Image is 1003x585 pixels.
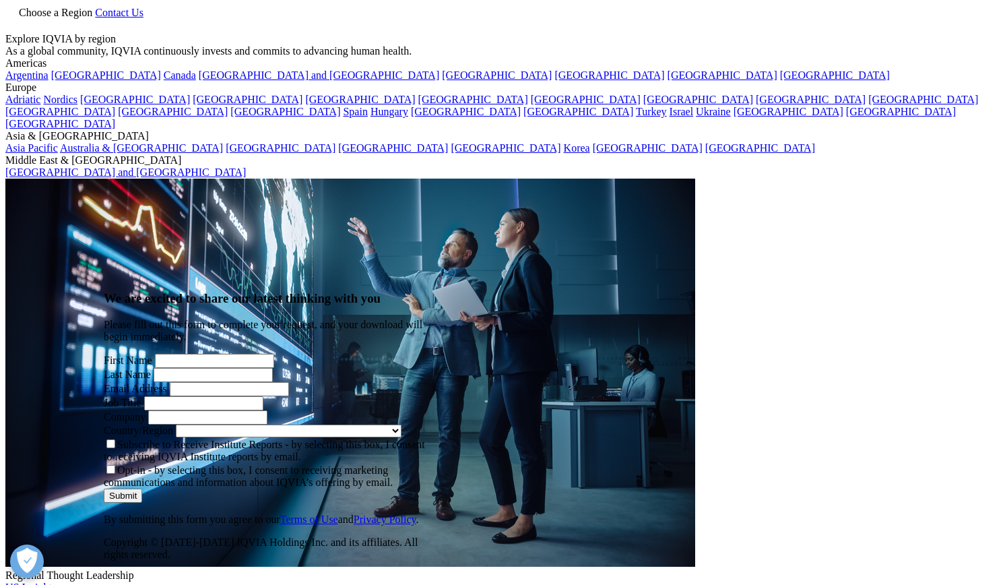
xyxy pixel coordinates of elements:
a: Adriatic [5,94,40,105]
a: [GEOGRAPHIC_DATA] [5,118,115,129]
a: Nordics [43,94,77,105]
a: [GEOGRAPHIC_DATA] [451,142,560,154]
a: [GEOGRAPHIC_DATA] [756,94,866,105]
label: Country/Region [104,425,173,436]
div: Asia & [GEOGRAPHIC_DATA] [5,130,998,142]
a: Korea [564,142,590,154]
a: [GEOGRAPHIC_DATA] [868,94,978,105]
a: [GEOGRAPHIC_DATA] [51,69,161,81]
a: [GEOGRAPHIC_DATA] [226,142,335,154]
label: Opt-in - by selecting this box, I consent to receiving marketing communications and information a... [104,464,393,488]
a: [GEOGRAPHIC_DATA] [705,142,815,154]
a: [GEOGRAPHIC_DATA] [643,94,753,105]
div: Regional Thought Leadership [5,569,998,582]
a: [GEOGRAPHIC_DATA] [230,106,340,117]
div: Europe [5,82,998,94]
a: Terms of Use [280,514,338,525]
a: [GEOGRAPHIC_DATA] and [GEOGRAPHIC_DATA] [199,69,439,81]
a: Asia Pacific [5,142,58,154]
a: [GEOGRAPHIC_DATA] [5,106,115,117]
a: [GEOGRAPHIC_DATA] [411,106,521,117]
div: Explore IQVIA by region [5,33,998,45]
a: Ukraine [696,106,731,117]
a: [GEOGRAPHIC_DATA] [780,69,890,81]
a: Turkey [636,106,667,117]
p: Copyright © [DATE]-[DATE] IQVIA Holdings Inc. and its affiliates. All rights reserved. [104,536,430,561]
a: Contact Us [95,7,143,18]
label: Subscribe to Receive Institute Reports - by selecting this box, I consent to receiving IQVIA Inst... [104,439,425,462]
a: [GEOGRAPHIC_DATA] [305,94,415,105]
a: Canada [164,69,196,81]
a: Privacy Policy [354,514,416,525]
a: [GEOGRAPHIC_DATA] [593,142,703,154]
a: [GEOGRAPHIC_DATA] [523,106,633,117]
h3: We are excited to share our latest thinking with you [104,291,430,306]
a: Argentina [5,69,48,81]
label: First Name [104,355,152,366]
a: [GEOGRAPHIC_DATA] [193,94,302,105]
a: [GEOGRAPHIC_DATA] [80,94,190,105]
label: Job Title [104,397,141,408]
a: [GEOGRAPHIC_DATA] [734,106,843,117]
a: Australia & [GEOGRAPHIC_DATA] [60,142,223,154]
a: [GEOGRAPHIC_DATA] [554,69,664,81]
a: [GEOGRAPHIC_DATA] and [GEOGRAPHIC_DATA] [5,166,246,178]
a: Israel [670,106,694,117]
a: [GEOGRAPHIC_DATA] [846,106,956,117]
label: Company [104,411,145,423]
a: [GEOGRAPHIC_DATA] [668,69,777,81]
input: Submit [104,489,142,503]
a: Hungary [370,106,408,117]
a: [GEOGRAPHIC_DATA] [531,94,641,105]
div: Middle East & [GEOGRAPHIC_DATA] [5,154,998,166]
label: Email Address [104,383,167,394]
a: [GEOGRAPHIC_DATA] [442,69,552,81]
a: Spain [343,106,367,117]
button: Open Preferences [10,545,44,578]
div: As a global community, IQVIA continuously invests and commits to advancing human health. [5,45,998,57]
a: [GEOGRAPHIC_DATA] [338,142,448,154]
div: Americas [5,57,998,69]
input: Subscribe to Receive Institute Reports - by selecting this box, I consent to receiving IQVIA Inst... [106,439,115,448]
label: Last Name [104,369,151,380]
a: [GEOGRAPHIC_DATA] [418,94,528,105]
img: 2093_analyzing-data-using-big-screen-display-and-laptop.png [5,179,695,567]
p: Please fill out this form to complete your request, and your download will begin immediately. [104,319,430,343]
p: By submitting this form you agree to our and . [104,514,430,526]
span: Choose a Region [19,7,92,18]
input: Opt-in - by selecting this box, I consent to receiving marketing communications and information a... [106,465,115,474]
a: [GEOGRAPHIC_DATA] [118,106,228,117]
